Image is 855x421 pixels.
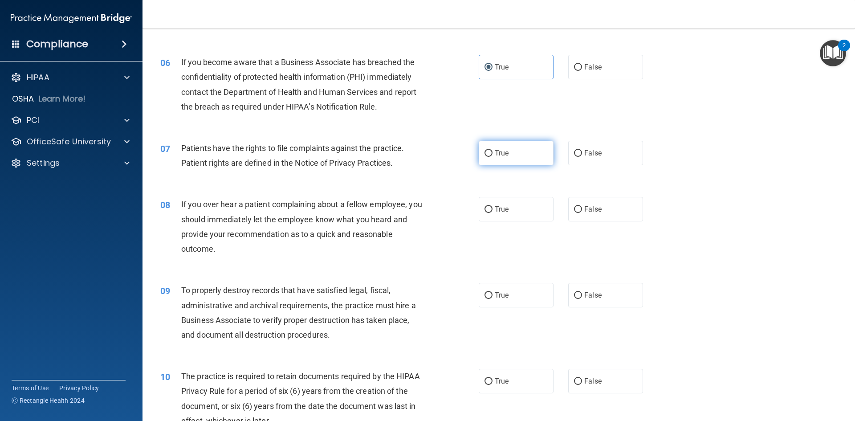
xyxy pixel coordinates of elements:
span: False [584,149,602,157]
span: 08 [160,200,170,210]
span: False [584,205,602,213]
a: PCI [11,115,130,126]
input: True [484,378,493,385]
span: True [495,149,509,157]
span: If you become aware that a Business Associate has breached the confidentiality of protected healt... [181,57,416,111]
a: HIPAA [11,72,130,83]
span: 06 [160,57,170,68]
span: 07 [160,143,170,154]
h4: Compliance [26,38,88,50]
div: 2 [843,45,846,57]
p: Settings [27,158,60,168]
input: False [574,150,582,157]
img: PMB logo [11,9,132,27]
span: Ⓒ Rectangle Health 2024 [12,396,85,405]
input: True [484,292,493,299]
input: False [574,64,582,71]
p: PCI [27,115,39,126]
input: False [574,206,582,213]
p: OfficeSafe University [27,136,111,147]
iframe: Drift Widget Chat Controller [810,360,844,393]
span: 10 [160,372,170,382]
span: True [495,291,509,299]
span: True [495,377,509,385]
p: OSHA [12,94,34,104]
span: False [584,291,602,299]
input: False [574,292,582,299]
input: True [484,64,493,71]
p: HIPAA [27,72,49,83]
a: Settings [11,158,130,168]
span: False [584,63,602,71]
input: False [574,378,582,385]
span: Patients have the rights to file complaints against the practice. Patient rights are defined in t... [181,143,404,168]
span: To properly destroy records that have satisfied legal, fiscal, administrative and archival requir... [181,286,416,339]
a: Privacy Policy [59,384,99,392]
input: True [484,206,493,213]
input: True [484,150,493,157]
span: True [495,205,509,213]
a: OfficeSafe University [11,136,130,147]
button: Open Resource Center, 2 new notifications [820,40,846,66]
a: Terms of Use [12,384,49,392]
span: 09 [160,286,170,296]
span: If you over hear a patient complaining about a fellow employee, you should immediately let the em... [181,200,422,253]
p: Learn More! [39,94,86,104]
span: False [584,377,602,385]
span: True [495,63,509,71]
